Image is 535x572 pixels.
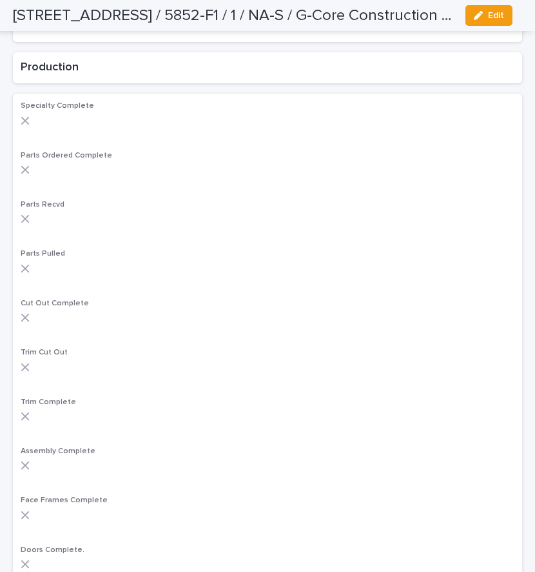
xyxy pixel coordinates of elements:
[21,546,84,554] span: Doors Complete.
[21,300,89,307] span: Cut Out Complete
[13,6,455,25] h2: 18 Grand Terrace / 5852-F1 / 1 / NA-S / G-Core Construction LLC / Michael Tarantino
[488,11,504,20] span: Edit
[465,5,512,26] button: Edit
[21,250,65,258] span: Parts Pulled
[21,152,112,159] span: Parts Ordered Complete
[21,102,94,110] span: Specialty Complete
[21,398,76,406] span: Trim Complete
[21,496,108,504] span: Face Frames Complete
[21,349,68,356] span: Trim Cut Out
[21,60,514,76] h2: Production
[21,201,64,209] span: Parts Recvd
[21,447,95,455] span: Assembly Complete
